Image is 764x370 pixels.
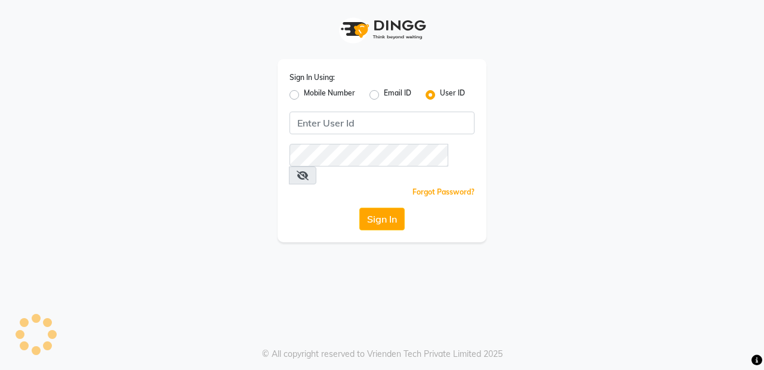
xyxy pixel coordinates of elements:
button: Sign In [359,208,405,230]
input: Username [289,144,448,166]
label: Mobile Number [304,88,355,102]
input: Username [289,112,475,134]
label: Email ID [384,88,411,102]
a: Forgot Password? [412,187,475,196]
label: Sign In Using: [289,72,335,83]
label: User ID [440,88,465,102]
img: logo1.svg [334,12,430,47]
